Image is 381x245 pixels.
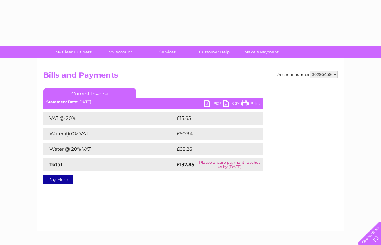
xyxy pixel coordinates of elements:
[189,46,240,58] a: Customer Help
[43,175,73,184] a: Pay Here
[43,112,175,125] td: VAT @ 20%
[46,99,78,104] b: Statement Date:
[175,143,250,155] td: £68.26
[43,100,263,104] div: [DATE]
[175,112,250,125] td: £13.65
[196,158,263,171] td: Please ensure payment reaches us by [DATE]
[223,100,241,109] a: CSV
[175,128,251,140] td: £50.94
[277,71,338,78] div: Account number
[204,100,223,109] a: PDF
[236,46,287,58] a: Make A Payment
[95,46,146,58] a: My Account
[43,128,175,140] td: Water @ 0% VAT
[142,46,193,58] a: Services
[241,100,260,109] a: Print
[43,88,136,98] a: Current Invoice
[48,46,99,58] a: My Clear Business
[177,162,194,167] strong: £132.85
[43,71,338,82] h2: Bills and Payments
[43,143,175,155] td: Water @ 20% VAT
[49,162,62,167] strong: Total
